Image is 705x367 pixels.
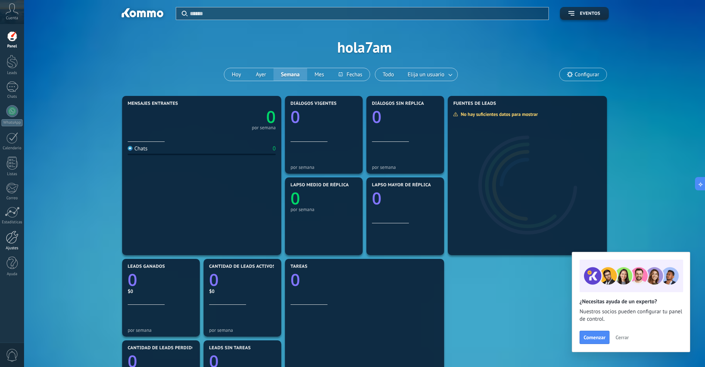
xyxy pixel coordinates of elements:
div: Listas [1,172,23,177]
span: Tareas [291,264,308,269]
div: $0 [209,288,276,294]
span: Mensajes entrantes [128,101,178,106]
span: Cantidad de leads activos [209,264,275,269]
span: Fuentes de leads [453,101,496,106]
text: 0 [291,268,300,291]
span: Cantidad de leads perdidos [128,346,198,351]
a: 0 [128,268,194,291]
div: Ajustes [1,246,23,251]
text: 0 [291,106,300,128]
div: Leads [1,71,23,76]
span: Cerrar [615,335,629,340]
span: Cuenta [6,16,18,21]
button: Hoy [224,68,248,81]
button: Todo [375,68,402,81]
button: Cerrar [612,332,632,343]
span: Nuestros socios pueden configurar tu panel de control. [580,308,682,323]
span: Comenzar [584,335,605,340]
h2: ¿Necesitas ayuda de un experto? [580,298,682,305]
span: Configurar [575,71,599,78]
span: Leads ganados [128,264,165,269]
span: Diálogos sin réplica [372,101,424,106]
div: Chats [1,94,23,99]
button: Ayer [248,68,273,81]
text: 0 [372,187,382,210]
div: 0 [273,145,276,152]
div: $0 [128,288,194,294]
button: Fechas [331,68,369,81]
div: WhatsApp [1,119,23,126]
div: por semana [128,327,194,333]
div: Panel [1,44,23,49]
span: Eventos [580,11,600,16]
div: por semana [291,164,357,170]
button: Semana [273,68,307,81]
div: Chats [128,145,148,152]
text: 0 [266,106,276,128]
span: Elija un usuario [406,70,446,80]
img: Chats [128,146,132,151]
text: 0 [372,106,382,128]
text: 0 [128,268,137,291]
div: por semana [209,327,276,333]
button: Comenzar [580,331,610,344]
div: por semana [291,207,357,212]
span: Leads sin tareas [209,346,251,351]
text: 0 [291,187,300,210]
a: 0 [209,268,276,291]
text: 0 [209,268,219,291]
div: No hay suficientes datos para mostrar [453,111,543,117]
div: por semana [252,126,276,130]
a: 0 [202,106,276,128]
span: Lapso mayor de réplica [372,183,431,188]
button: Eventos [560,7,609,20]
button: Mes [307,68,332,81]
span: Diálogos vigentes [291,101,337,106]
div: Calendario [1,146,23,151]
button: Elija un usuario [402,68,457,81]
div: por semana [372,164,439,170]
span: Lapso medio de réplica [291,183,349,188]
div: Estadísticas [1,220,23,225]
a: 0 [291,268,439,291]
div: Ayuda [1,272,23,277]
div: Correo [1,196,23,201]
